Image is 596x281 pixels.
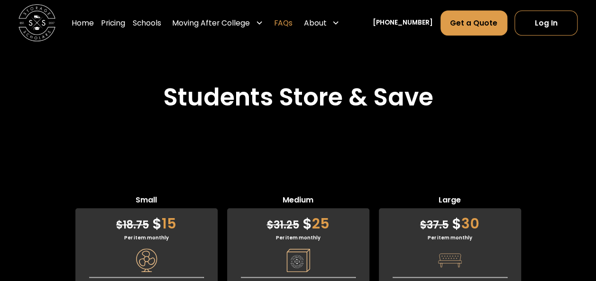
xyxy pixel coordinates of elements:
img: Pricing Category Icon [286,248,310,272]
span: Medium [227,194,369,208]
div: 15 [75,208,218,234]
img: Storage Scholars main logo [18,5,55,42]
span: $ [303,213,312,234]
div: Moving After College [172,18,250,28]
h2: Students Store & Save [163,83,433,112]
span: $ [116,218,123,232]
span: 37.5 [420,218,449,232]
div: 30 [379,208,521,234]
div: Per item monthly [227,234,369,241]
a: Home [72,10,94,36]
img: Pricing Category Icon [438,248,462,272]
a: Get a Quote [440,10,507,35]
span: $ [420,218,427,232]
a: [PHONE_NUMBER] [373,18,433,28]
div: 25 [227,208,369,234]
span: 18.75 [116,218,149,232]
a: Pricing [101,10,125,36]
a: FAQs [274,10,293,36]
div: Moving After College [168,10,266,36]
span: Small [75,194,218,208]
div: About [303,18,326,28]
span: $ [267,218,274,232]
div: Per item monthly [75,234,218,241]
img: Pricing Category Icon [135,248,158,272]
div: About [300,10,343,36]
a: Log In [514,10,578,35]
a: Schools [133,10,161,36]
span: 31.25 [267,218,299,232]
span: $ [152,213,162,234]
span: Large [379,194,521,208]
div: Per item monthly [379,234,521,241]
span: $ [452,213,461,234]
